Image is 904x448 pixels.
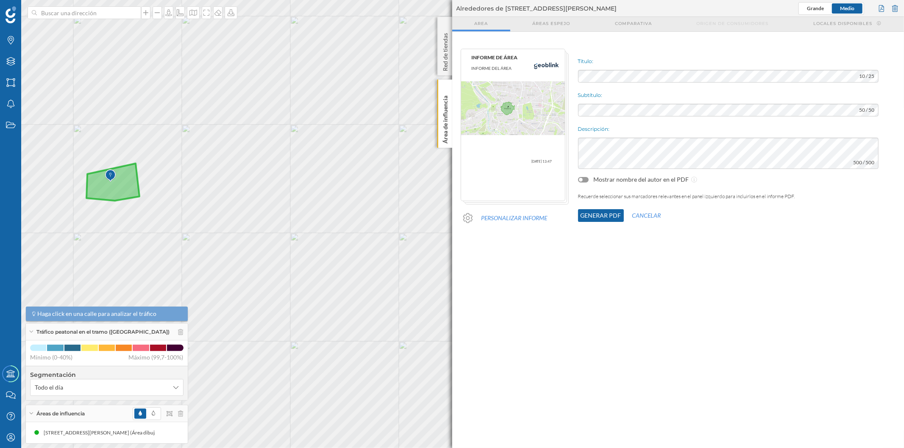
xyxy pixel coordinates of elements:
[855,104,879,116] span: 50 / 50
[594,175,689,184] label: Mostrar nombre del autor en el PDF
[840,5,854,11] span: Medio
[624,209,670,222] button: Cancelar
[441,92,449,144] p: Área de influencia
[30,371,184,379] h4: Segmentación
[35,383,63,392] span: Todo el día
[474,157,552,166] p: [DATE] 13:47
[615,20,652,27] span: Comparativa
[813,20,872,27] span: Locales disponibles
[578,209,624,222] button: Generar PDF
[44,429,169,437] div: [STREET_ADDRESS][PERSON_NAME] (Área dibujada)
[441,30,449,71] p: Red de tiendas
[855,70,879,83] span: 10 / 25
[578,192,879,201] p: Recuerde seleccionar sus marcadores relevantes en el panel izquierdo para incluirlos en el inform...
[807,5,824,11] span: Grande
[472,64,561,72] p: INFORME DEL ÁREA
[474,20,488,27] span: Area
[696,20,768,27] span: Origen de consumidores
[578,125,879,133] p: Descripción:
[36,328,170,336] span: Tráfico peatonal en el tramo ([GEOGRAPHIC_DATA])
[473,212,556,224] button: Personalizar informe
[472,53,561,62] p: INFORME DE ÁREA
[105,167,116,184] img: Marker
[456,4,617,13] span: Alrededores de [STREET_ADDRESS][PERSON_NAME]
[38,310,157,318] span: Haga click en una calle para analizar el tráfico
[578,91,879,100] p: Subtítulo:
[6,6,16,23] img: Geoblink Logo
[578,57,879,66] p: Título:
[533,20,570,27] span: Áreas espejo
[129,353,184,362] span: Máximo (99,7-100%)
[30,353,72,362] span: Mínimo (0-40%)
[36,410,85,418] span: Áreas de influencia
[17,6,47,14] span: Soporte
[849,156,879,169] span: 500 / 500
